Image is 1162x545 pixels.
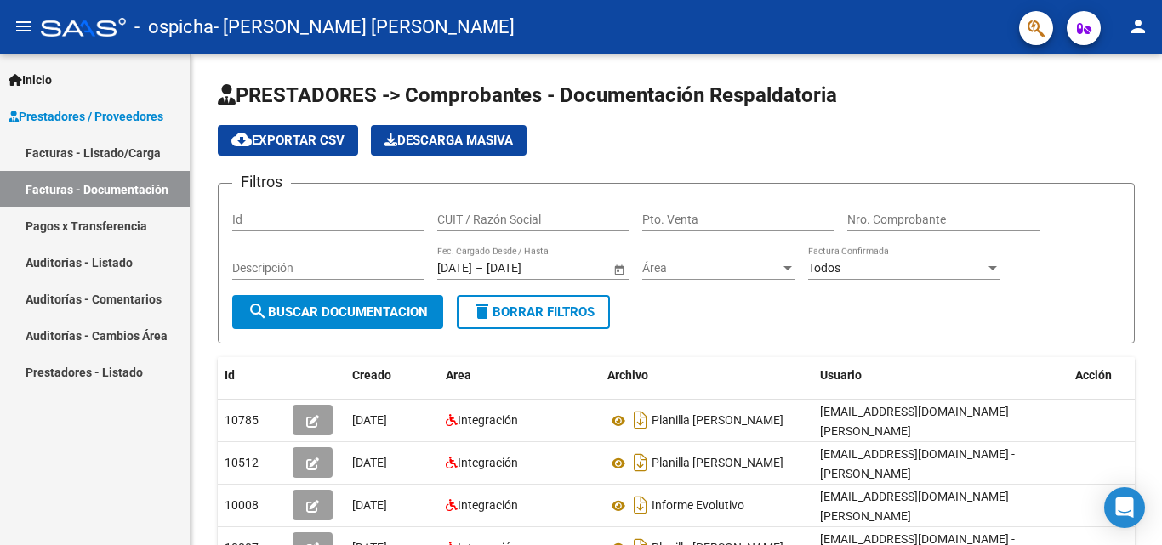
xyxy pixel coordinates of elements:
[601,357,813,394] datatable-header-cell: Archivo
[231,129,252,150] mat-icon: cloud_download
[225,498,259,512] span: 10008
[820,368,862,382] span: Usuario
[384,133,513,148] span: Descarga Masiva
[1068,357,1153,394] datatable-header-cell: Acción
[652,499,744,513] span: Informe Evolutivo
[218,125,358,156] button: Exportar CSV
[458,498,518,512] span: Integración
[248,301,268,321] mat-icon: search
[371,125,527,156] app-download-masive: Descarga masiva de comprobantes (adjuntos)
[352,498,387,512] span: [DATE]
[371,125,527,156] button: Descarga Masiva
[232,295,443,329] button: Buscar Documentacion
[225,368,235,382] span: Id
[472,301,493,321] mat-icon: delete
[629,406,652,434] i: Descargar documento
[607,368,648,382] span: Archivo
[134,9,214,46] span: - ospicha
[820,405,1015,438] span: [EMAIL_ADDRESS][DOMAIN_NAME] - [PERSON_NAME]
[457,295,610,329] button: Borrar Filtros
[9,107,163,126] span: Prestadores / Proveedores
[629,491,652,519] i: Descargar documento
[642,261,780,275] span: Área
[446,368,471,382] span: Area
[652,414,783,428] span: Planilla [PERSON_NAME]
[225,413,259,427] span: 10785
[820,447,1015,480] span: [EMAIL_ADDRESS][DOMAIN_NAME] - [PERSON_NAME]
[352,413,387,427] span: [DATE]
[218,357,286,394] datatable-header-cell: Id
[1104,487,1145,528] div: Open Intercom Messenger
[214,9,515,46] span: - [PERSON_NAME] [PERSON_NAME]
[458,413,518,427] span: Integración
[9,71,52,89] span: Inicio
[1075,368,1112,382] span: Acción
[629,449,652,476] i: Descargar documento
[248,304,428,320] span: Buscar Documentacion
[232,170,291,194] h3: Filtros
[439,357,601,394] datatable-header-cell: Area
[808,261,840,275] span: Todos
[345,357,439,394] datatable-header-cell: Creado
[652,457,783,470] span: Planilla [PERSON_NAME]
[1128,16,1148,37] mat-icon: person
[813,357,1068,394] datatable-header-cell: Usuario
[14,16,34,37] mat-icon: menu
[437,261,472,275] input: Fecha inicio
[610,260,628,278] button: Open calendar
[472,304,595,320] span: Borrar Filtros
[231,133,345,148] span: Exportar CSV
[352,368,391,382] span: Creado
[225,456,259,469] span: 10512
[487,261,570,275] input: Fecha fin
[458,456,518,469] span: Integración
[476,261,483,275] span: –
[218,83,837,107] span: PRESTADORES -> Comprobantes - Documentación Respaldatoria
[352,456,387,469] span: [DATE]
[820,490,1015,523] span: [EMAIL_ADDRESS][DOMAIN_NAME] - [PERSON_NAME]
